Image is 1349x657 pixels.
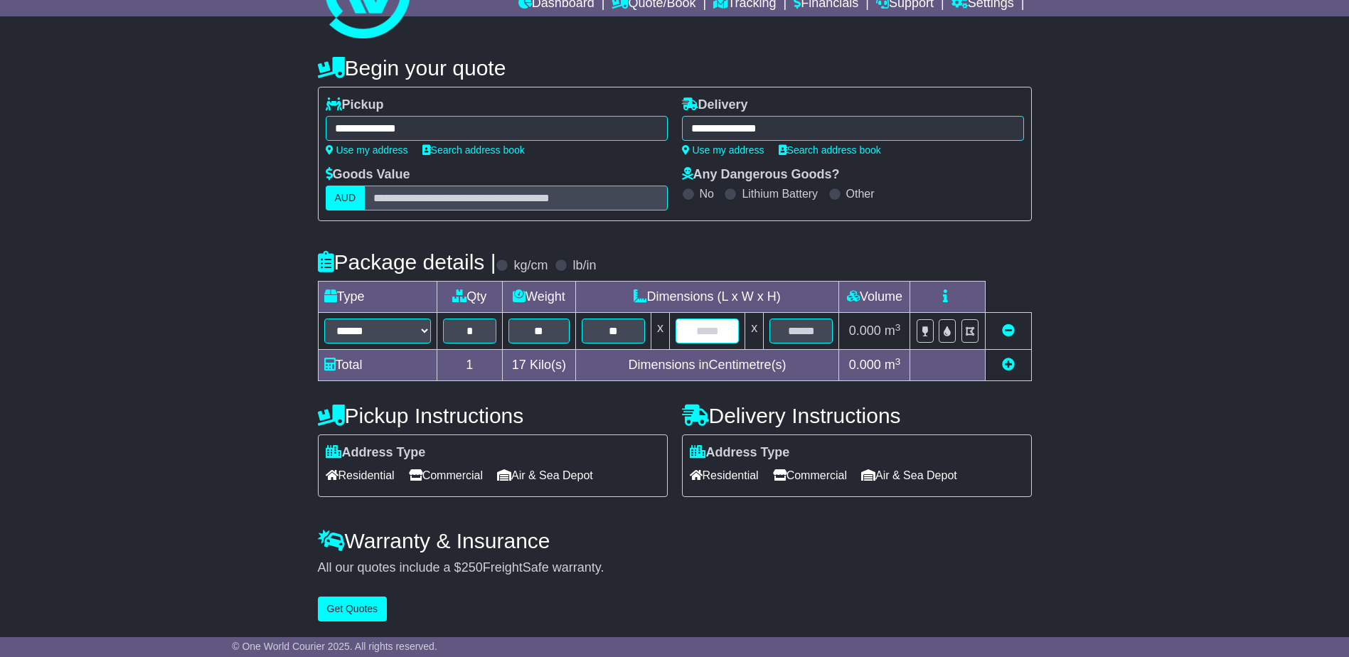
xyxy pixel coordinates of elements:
[682,404,1032,427] h4: Delivery Instructions
[318,560,1032,576] div: All our quotes include a $ FreightSafe warranty.
[326,186,366,210] label: AUD
[318,529,1032,552] h4: Warranty & Insurance
[409,464,483,486] span: Commercial
[682,97,748,113] label: Delivery
[682,144,764,156] a: Use my address
[773,464,847,486] span: Commercial
[326,167,410,183] label: Goods Value
[326,97,384,113] label: Pickup
[503,350,576,381] td: Kilo(s)
[326,464,395,486] span: Residential
[575,350,839,381] td: Dimensions in Centimetre(s)
[232,641,437,652] span: © One World Courier 2025. All rights reserved.
[742,187,818,201] label: Lithium Battery
[318,350,437,381] td: Total
[690,464,759,486] span: Residential
[895,356,901,367] sup: 3
[437,350,503,381] td: 1
[700,187,714,201] label: No
[1002,324,1015,338] a: Remove this item
[318,282,437,313] td: Type
[318,56,1032,80] h4: Begin your quote
[846,187,875,201] label: Other
[885,358,901,372] span: m
[779,144,881,156] a: Search address book
[422,144,525,156] a: Search address book
[690,445,790,461] label: Address Type
[1002,358,1015,372] a: Add new item
[895,322,901,333] sup: 3
[575,282,839,313] td: Dimensions (L x W x H)
[462,560,483,575] span: 250
[512,358,526,372] span: 17
[318,250,496,274] h4: Package details |
[572,258,596,274] label: lb/in
[745,313,764,350] td: x
[849,324,881,338] span: 0.000
[513,258,548,274] label: kg/cm
[885,324,901,338] span: m
[503,282,576,313] td: Weight
[839,282,910,313] td: Volume
[682,167,840,183] label: Any Dangerous Goods?
[651,313,669,350] td: x
[326,445,426,461] label: Address Type
[861,464,957,486] span: Air & Sea Depot
[326,144,408,156] a: Use my address
[318,597,388,621] button: Get Quotes
[497,464,593,486] span: Air & Sea Depot
[437,282,503,313] td: Qty
[318,404,668,427] h4: Pickup Instructions
[849,358,881,372] span: 0.000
